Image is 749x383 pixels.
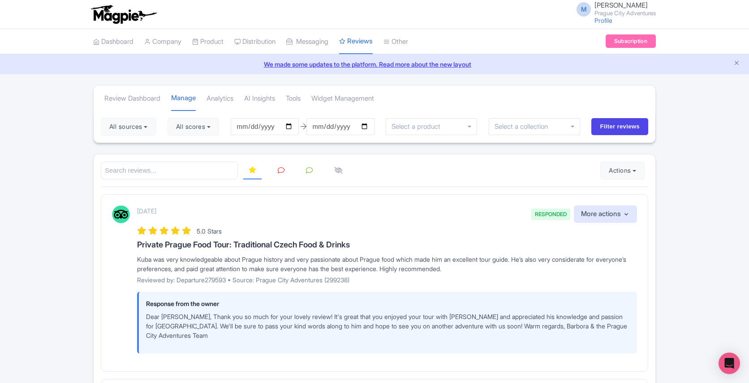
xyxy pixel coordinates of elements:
button: More actions [574,205,637,223]
a: Subscription [606,34,656,48]
img: logo-ab69f6fb50320c5b225c76a69d11143b.png [89,4,158,24]
a: Review Dashboard [104,86,160,111]
input: Select a collection [495,123,554,131]
span: [PERSON_NAME] [594,1,648,9]
a: Tools [286,86,301,111]
img: Tripadvisor Logo [112,205,130,223]
p: Dear [PERSON_NAME], Thank you so much for your lovely review! It's great that you enjoyed your to... [146,312,630,340]
span: M [577,2,591,17]
span: RESPONDED [531,209,570,220]
a: Product [192,30,224,54]
small: Prague City Adventures [594,10,656,16]
a: Reviews [339,29,373,55]
a: Company [144,30,181,54]
button: Actions [600,162,645,179]
a: Messaging [286,30,328,54]
input: Search reviews... [101,162,238,180]
a: AI Insights [244,86,275,111]
button: All scores [168,118,219,136]
a: M [PERSON_NAME] Prague City Adventures [571,2,656,16]
input: Select a product [392,123,445,131]
a: Profile [594,17,612,24]
a: Distribution [234,30,275,54]
div: Kuba was very knowledgeable about Prague history and very passionate about Prague food which made... [137,255,637,273]
a: Analytics [207,86,233,111]
a: Manage [171,86,196,111]
button: All sources [101,118,156,136]
div: Open Intercom Messenger [719,353,740,374]
p: Reviewed by: Departure279593 • Source: Prague City Adventures (299238) [137,275,637,285]
input: Filter reviews [591,118,648,135]
p: Response from the owner [146,299,630,308]
p: [DATE] [137,206,156,216]
a: Dashboard [93,30,133,54]
h3: Private Prague Food Tour: Traditional Czech Food & Drinks [137,240,637,249]
button: Close announcement [733,59,740,69]
a: Widget Management [311,86,374,111]
span: 5.0 Stars [197,227,222,235]
a: We made some updates to the platform. Read more about the new layout [5,60,744,69]
a: Other [383,30,408,54]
